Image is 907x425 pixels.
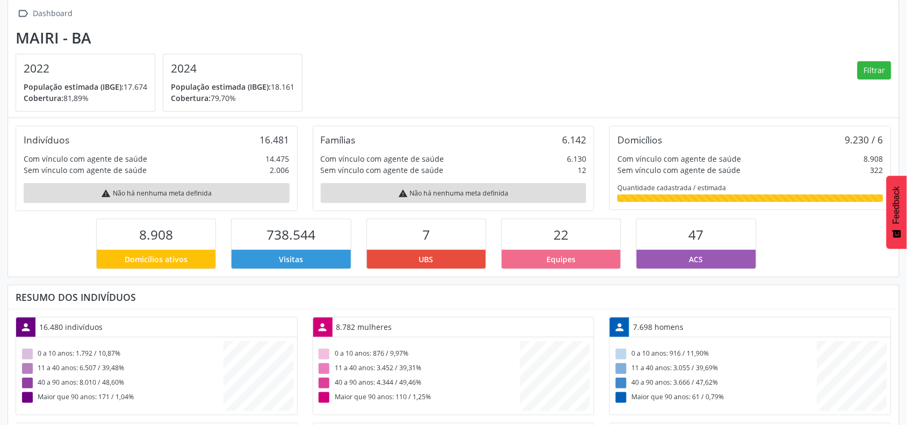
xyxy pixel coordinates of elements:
div: 40 a 90 anos: 3.666 / 47,62% [614,376,817,391]
p: 18.161 [171,81,294,92]
div: 0 a 10 anos: 876 / 9,97% [317,347,521,362]
button: Feedback - Mostrar pesquisa [887,176,907,249]
a:  Dashboard [16,6,75,21]
div: Resumo dos indivíduos [16,291,891,303]
div: 40 a 90 anos: 8.010 / 48,60% [20,376,224,391]
div: 2.006 [270,164,290,176]
i: person [614,321,625,333]
div: 9.230 / 6 [845,134,883,146]
i: warning [102,189,111,198]
h4: 2022 [24,62,147,75]
p: 81,89% [24,92,147,104]
i: warning [398,189,408,198]
div: Sem vínculo com agente de saúde [321,164,444,176]
span: 8.908 [139,226,173,243]
div: Domicílios [617,134,662,146]
div: 6.142 [562,134,586,146]
div: Com vínculo com agente de saúde [617,153,741,164]
div: 7.698 homens [629,318,687,336]
div: Sem vínculo com agente de saúde [617,164,740,176]
div: Indivíduos [24,134,69,146]
div: 8.908 [864,153,883,164]
span: Equipes [547,254,576,265]
span: UBS [419,254,434,265]
i:  [16,6,31,21]
span: Cobertura: [171,93,211,103]
div: 8.782 mulheres [333,318,396,336]
div: Não há nenhuma meta definida [321,183,587,203]
div: 322 [870,164,883,176]
div: 11 a 40 anos: 3.055 / 39,69% [614,362,817,376]
p: 79,70% [171,92,294,104]
div: 40 a 90 anos: 4.344 / 49,46% [317,376,521,391]
div: Famílias [321,134,356,146]
span: 738.544 [267,226,315,243]
div: 12 [578,164,586,176]
div: 0 a 10 anos: 1.792 / 10,87% [20,347,224,362]
div: Com vínculo com agente de saúde [24,153,147,164]
div: 16.481 [260,134,290,146]
span: Domicílios ativos [125,254,188,265]
div: Maior que 90 anos: 61 / 0,79% [614,391,817,405]
div: 11 a 40 anos: 6.507 / 39,48% [20,362,224,376]
span: População estimada (IBGE): [24,82,124,92]
div: Quantidade cadastrada / estimada [617,183,883,192]
span: População estimada (IBGE): [171,82,271,92]
div: Sem vínculo com agente de saúde [24,164,147,176]
i: person [317,321,329,333]
h4: 2024 [171,62,294,75]
div: Não há nenhuma meta definida [24,183,290,203]
div: Mairi - BA [16,29,310,47]
div: 14.475 [266,153,290,164]
span: Cobertura: [24,93,63,103]
div: 16.480 indivíduos [35,318,106,336]
span: 22 [554,226,569,243]
div: 6.130 [567,153,586,164]
span: ACS [689,254,703,265]
span: 7 [422,226,430,243]
div: Dashboard [31,6,75,21]
span: Feedback [892,186,902,224]
div: Maior que 90 anos: 110 / 1,25% [317,391,521,405]
span: Visitas [279,254,303,265]
i: person [20,321,32,333]
p: 17.674 [24,81,147,92]
div: 11 a 40 anos: 3.452 / 39,31% [317,362,521,376]
div: 0 a 10 anos: 916 / 11,90% [614,347,817,362]
div: Maior que 90 anos: 171 / 1,04% [20,391,224,405]
div: Com vínculo com agente de saúde [321,153,444,164]
button: Filtrar [858,61,891,80]
span: 47 [689,226,704,243]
